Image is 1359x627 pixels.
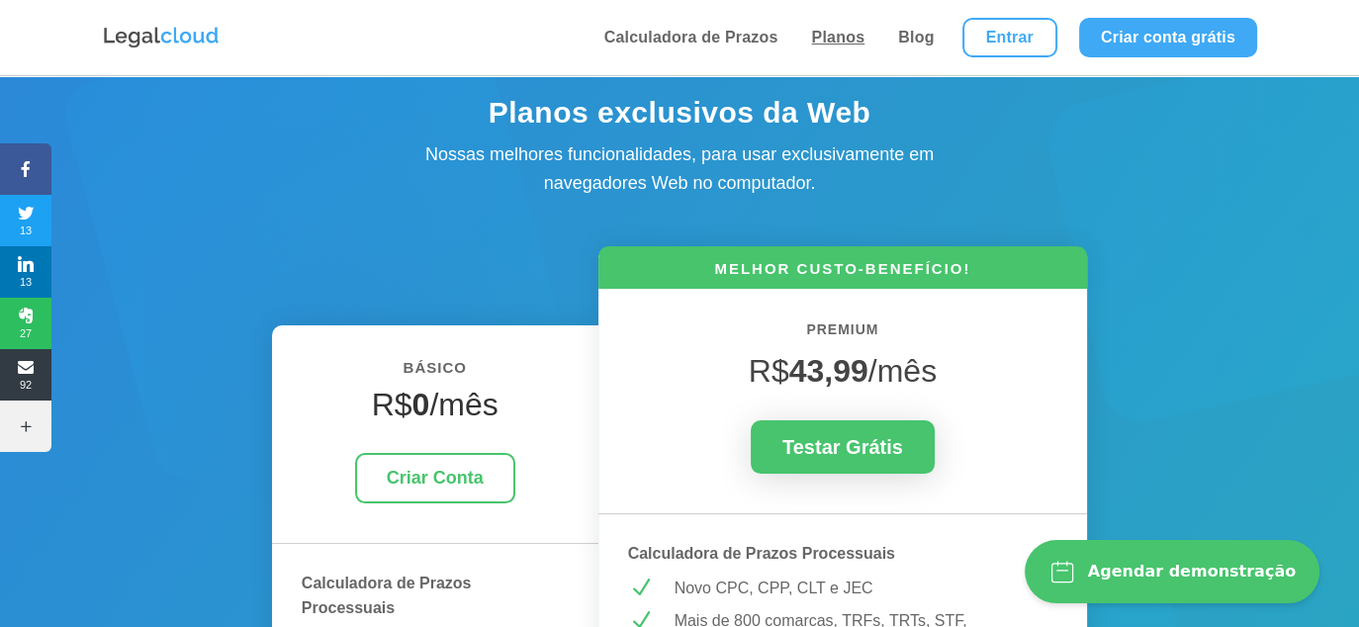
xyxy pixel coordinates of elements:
img: Logo da Legalcloud [102,25,221,50]
h6: MELHOR CUSTO-BENEFÍCIO! [598,258,1088,289]
p: Novo CPC, CPP, CLT e JEC [675,576,1058,601]
span: R$ /mês [749,353,937,389]
strong: 0 [412,387,430,422]
h6: BÁSICO [302,355,569,391]
strong: Calculadora de Prazos Processuais [302,575,472,617]
a: Testar Grátis [751,420,935,474]
a: Criar conta grátis [1079,18,1257,57]
div: Nossas melhores funcionalidades, para usar exclusivamente em navegadores Web no computador. [383,140,976,198]
h4: R$ /mês [302,386,569,433]
h6: PREMIUM [628,318,1058,352]
span: N [628,576,653,600]
h4: Planos exclusivos da Web [333,95,1026,140]
a: Criar Conta [355,453,515,503]
strong: Calculadora de Prazos Processuais [628,545,895,562]
a: Entrar [962,18,1057,57]
strong: 43,99 [789,353,868,389]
